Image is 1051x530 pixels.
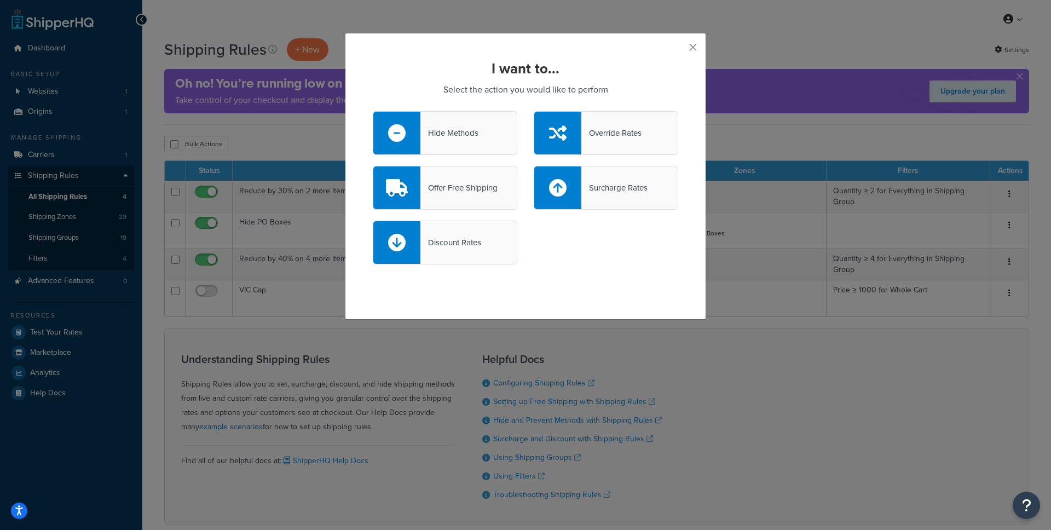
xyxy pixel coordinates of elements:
strong: I want to... [492,58,559,79]
p: Select the action you would like to perform [373,82,678,97]
div: Override Rates [581,125,642,141]
div: Surcharge Rates [581,180,648,195]
button: Open Resource Center [1013,492,1040,519]
div: Offer Free Shipping [420,180,498,195]
div: Hide Methods [420,125,478,141]
div: Discount Rates [420,235,481,250]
